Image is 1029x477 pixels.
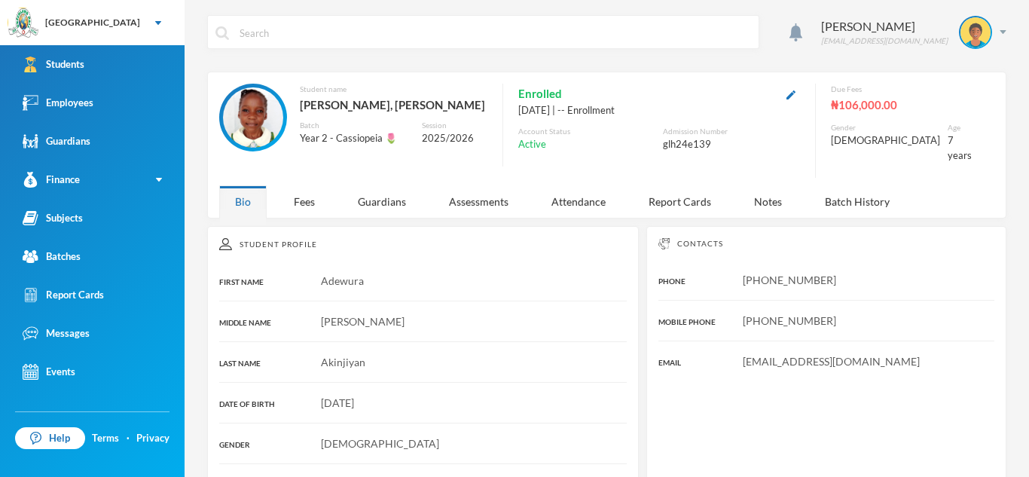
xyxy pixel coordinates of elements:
div: Student Profile [219,238,627,250]
span: Enrolled [518,84,562,103]
div: [EMAIL_ADDRESS][DOMAIN_NAME] [821,35,948,47]
div: Report Cards [23,287,104,303]
div: Messages [23,326,90,341]
span: [DATE] [321,396,354,409]
div: Contacts [658,238,994,249]
span: Adewura [321,274,364,287]
button: Edit [782,85,800,102]
div: · [127,431,130,446]
div: Gender [831,122,940,133]
div: Student name [300,84,487,95]
div: [PERSON_NAME] [821,17,948,35]
div: Batch [300,120,411,131]
div: Subjects [23,210,83,226]
div: [DATE] | -- Enrollment [518,103,800,118]
div: Session [422,120,487,131]
div: Assessments [433,185,524,218]
a: Privacy [136,431,169,446]
span: [DEMOGRAPHIC_DATA] [321,437,439,450]
div: Fees [278,185,331,218]
div: Notes [738,185,798,218]
div: 2025/2026 [422,131,487,146]
div: Events [23,364,75,380]
img: search [215,26,229,40]
a: Help [15,427,85,450]
div: Admission Number [663,126,800,137]
a: Terms [92,431,119,446]
span: [PHONE_NUMBER] [743,314,836,327]
div: glh24e139 [663,137,800,152]
div: Attendance [536,185,621,218]
div: Employees [23,95,93,111]
div: Age [948,122,972,133]
div: 7 years [948,133,972,163]
div: [GEOGRAPHIC_DATA] [45,16,140,29]
span: [PERSON_NAME] [321,315,405,328]
span: Akinjiyan [321,356,365,368]
span: Active [518,137,546,152]
img: STUDENT [223,87,283,148]
div: Guardians [23,133,90,149]
div: Account Status [518,126,655,137]
div: [PERSON_NAME], [PERSON_NAME] [300,95,487,115]
div: Bio [219,185,267,218]
div: Guardians [342,185,422,218]
div: [DEMOGRAPHIC_DATA] [831,133,940,148]
span: [PHONE_NUMBER] [743,274,836,286]
div: Students [23,57,84,72]
div: Year 2 - Cassiopeia 🌷 [300,131,411,146]
div: Batch History [809,185,905,218]
img: STUDENT [960,17,991,47]
input: Search [238,16,751,50]
div: Report Cards [633,185,727,218]
div: Due Fees [831,84,972,95]
div: ₦106,000.00 [831,95,972,115]
div: Finance [23,172,80,188]
div: Batches [23,249,81,264]
img: logo [8,8,38,38]
span: [EMAIL_ADDRESS][DOMAIN_NAME] [743,355,920,368]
